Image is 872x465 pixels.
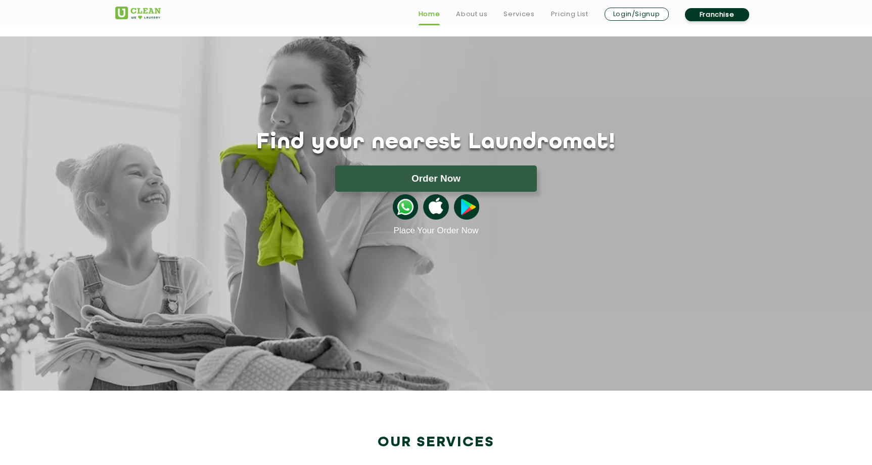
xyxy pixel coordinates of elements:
button: Order Now [335,165,537,192]
h1: Find your nearest Laundromat! [108,130,765,155]
a: Services [503,8,534,20]
a: Home [419,8,440,20]
a: Place Your Order Now [393,226,478,236]
h2: Our Services [115,434,757,451]
img: apple-icon.png [423,194,448,220]
img: playstoreicon.png [454,194,479,220]
img: whatsappicon.png [393,194,418,220]
a: Pricing List [551,8,588,20]
img: UClean Laundry and Dry Cleaning [115,7,161,19]
a: Franchise [685,8,749,21]
a: Login/Signup [605,8,669,21]
a: About us [456,8,487,20]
